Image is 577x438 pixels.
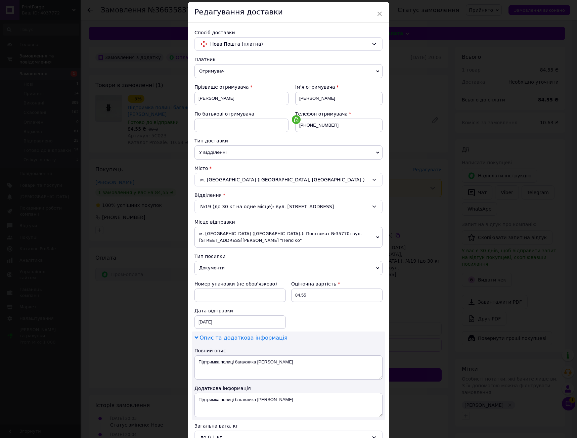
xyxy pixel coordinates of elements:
div: Номер упаковки (не обов'язково) [194,280,286,287]
div: м. [GEOGRAPHIC_DATA] ([GEOGRAPHIC_DATA], [GEOGRAPHIC_DATA].) [194,173,383,186]
span: Платник [194,57,216,62]
div: Повний опис [194,347,383,354]
div: Загальна вага, кг [194,423,383,429]
span: Прізвище отримувача [194,84,249,90]
textarea: Підтримка полиці багажника [PERSON_NAME] [194,355,383,380]
span: м. [GEOGRAPHIC_DATA] ([GEOGRAPHIC_DATA].): Поштомат №35770: вул. [STREET_ADDRESS][PERSON_NAME] "П... [194,227,383,248]
span: По батькові отримувача [194,111,254,117]
textarea: Підтримка полиці багажника [PERSON_NAME] [194,393,383,417]
span: Місце відправки [194,219,235,225]
span: × [376,8,383,19]
span: Ім'я отримувача [295,84,335,90]
span: Тип доставки [194,138,228,143]
span: Тип посилки [194,254,225,259]
div: Дата відправки [194,307,286,314]
div: Відділення [194,192,383,199]
div: Редагування доставки [188,2,389,23]
span: У відділенні [194,145,383,160]
span: Документи [194,261,383,275]
span: Отримувач [194,64,383,78]
div: Додаткова інформація [194,385,383,392]
div: №19 (до 30 кг на одне місце): вул. [STREET_ADDRESS] [194,200,383,213]
div: Місто [194,165,383,172]
span: Нова Пошта (платна) [210,40,369,48]
input: +380 [295,119,383,132]
span: Опис та додаткова інформація [199,335,287,341]
div: Оціночна вартість [291,280,383,287]
span: Телефон отримувача [295,111,348,117]
div: Спосіб доставки [194,29,383,36]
